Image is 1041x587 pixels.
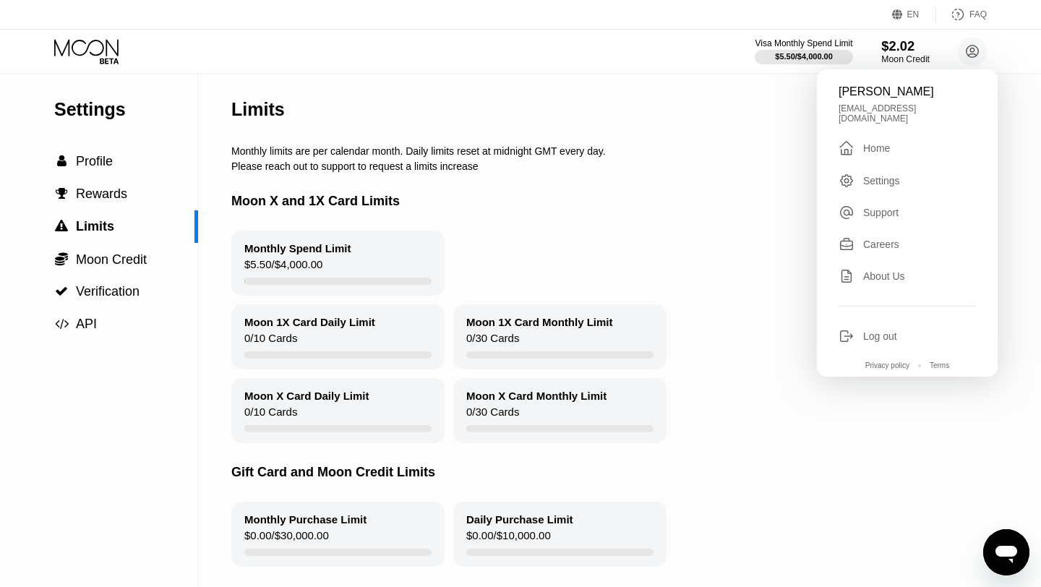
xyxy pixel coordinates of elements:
[863,270,905,282] div: About Us
[466,529,551,549] div: $0.00 / $10,000.00
[466,406,519,425] div: 0 / 30 Cards
[76,284,140,299] span: Verification
[54,220,69,233] div: 
[775,52,833,61] div: $5.50 / $4,000.00
[881,54,930,64] div: Moon Credit
[466,332,519,351] div: 0 / 30 Cards
[54,317,69,330] div: 
[76,219,114,233] span: Limits
[839,205,976,220] div: Support
[244,406,297,425] div: 0 / 10 Cards
[839,103,976,124] div: [EMAIL_ADDRESS][DOMAIN_NAME]
[863,207,899,218] div: Support
[55,252,68,266] span: 
[983,529,1029,575] iframe: Button to launch messaging window
[839,140,854,157] div: 
[231,99,285,120] div: Limits
[56,187,68,200] span: 
[244,513,367,526] div: Monthly Purchase Limit
[54,99,198,120] div: Settings
[57,155,67,168] span: 
[76,154,113,168] span: Profile
[55,220,68,233] span: 
[930,361,949,369] div: Terms
[839,85,976,98] div: [PERSON_NAME]
[54,155,69,168] div: 
[54,252,69,266] div: 
[755,38,852,64] div: Visa Monthly Spend Limit$5.50/$4,000.00
[76,252,147,267] span: Moon Credit
[55,285,68,298] span: 
[839,173,976,189] div: Settings
[839,236,976,252] div: Careers
[892,7,936,22] div: EN
[76,187,127,201] span: Rewards
[244,316,375,328] div: Moon 1X Card Daily Limit
[244,258,322,278] div: $5.50 / $4,000.00
[881,38,930,53] div: $2.02
[865,361,909,369] div: Privacy policy
[755,38,852,48] div: Visa Monthly Spend Limit
[839,268,976,284] div: About Us
[244,529,329,549] div: $0.00 / $30,000.00
[936,7,987,22] div: FAQ
[76,317,97,331] span: API
[863,175,900,187] div: Settings
[881,38,930,64] div: $2.02Moon Credit
[54,285,69,298] div: 
[863,142,890,154] div: Home
[907,9,920,20] div: EN
[863,330,897,342] div: Log out
[244,242,351,254] div: Monthly Spend Limit
[969,9,987,20] div: FAQ
[839,140,976,157] div: Home
[466,316,613,328] div: Moon 1X Card Monthly Limit
[55,317,69,330] span: 
[839,328,976,344] div: Log out
[466,513,573,526] div: Daily Purchase Limit
[244,332,297,351] div: 0 / 10 Cards
[466,390,607,402] div: Moon X Card Monthly Limit
[244,390,369,402] div: Moon X Card Daily Limit
[54,187,69,200] div: 
[863,239,899,250] div: Careers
